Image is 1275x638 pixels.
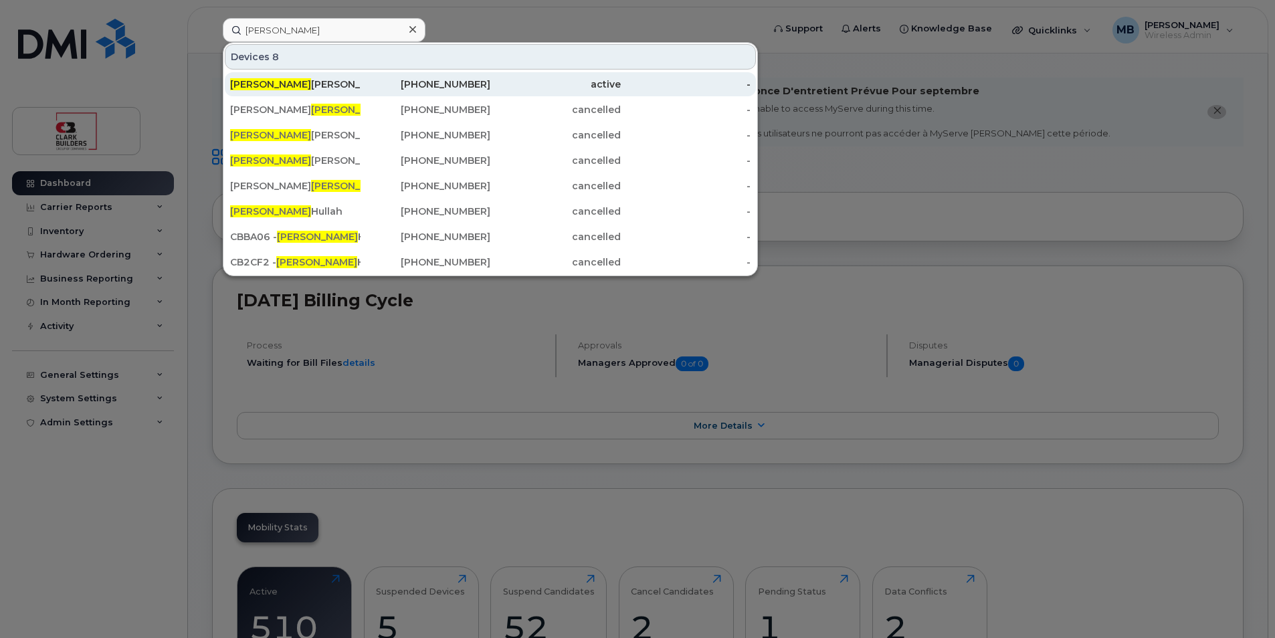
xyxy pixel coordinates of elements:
div: [PHONE_NUMBER] [361,78,491,91]
a: CB2CF2 -[PERSON_NAME]Hullah[PHONE_NUMBER]cancelled- [225,250,756,274]
div: - [621,128,751,142]
div: [PERSON_NAME] kson [230,103,361,116]
div: - [621,103,751,116]
a: [PERSON_NAME][PERSON_NAME]kson[PHONE_NUMBER]cancelled- [225,98,756,122]
div: - [621,154,751,167]
div: CBBA06 - Hullah [230,230,361,243]
div: cancelled [490,179,621,193]
a: [PERSON_NAME][PERSON_NAME][PHONE_NUMBER]active- [225,72,756,96]
div: cancelled [490,205,621,218]
div: [PERSON_NAME] [230,128,361,142]
span: [PERSON_NAME] [311,180,392,192]
span: [PERSON_NAME] [230,78,311,90]
div: [PHONE_NUMBER] [361,128,491,142]
div: - [621,179,751,193]
div: [PERSON_NAME] kson [230,179,361,193]
div: CB2CF2 - Hullah [230,255,361,269]
div: Hullah [230,205,361,218]
div: Devices [225,44,756,70]
div: [PHONE_NUMBER] [361,154,491,167]
div: [PERSON_NAME] [230,154,361,167]
span: [PERSON_NAME] [230,129,311,141]
div: [PERSON_NAME] [230,78,361,91]
div: active [490,78,621,91]
div: [PHONE_NUMBER] [361,255,491,269]
span: 8 [272,50,279,64]
div: [PHONE_NUMBER] [361,230,491,243]
span: [PERSON_NAME] [277,231,358,243]
div: - [621,255,751,269]
div: - [621,205,751,218]
div: cancelled [490,154,621,167]
iframe: Messenger Launcher [1217,580,1265,628]
span: [PERSON_NAME] [276,256,357,268]
a: CBBA06 -[PERSON_NAME]Hullah[PHONE_NUMBER]cancelled- [225,225,756,249]
a: [PERSON_NAME]Hullah[PHONE_NUMBER]cancelled- [225,199,756,223]
span: [PERSON_NAME] [311,104,392,116]
a: [PERSON_NAME][PERSON_NAME][PHONE_NUMBER]cancelled- [225,123,756,147]
div: cancelled [490,255,621,269]
div: [PHONE_NUMBER] [361,205,491,218]
div: [PHONE_NUMBER] [361,179,491,193]
div: cancelled [490,230,621,243]
div: - [621,230,751,243]
div: cancelled [490,103,621,116]
a: [PERSON_NAME][PERSON_NAME]kson[PHONE_NUMBER]cancelled- [225,174,756,198]
div: - [621,78,751,91]
a: [PERSON_NAME][PERSON_NAME][PHONE_NUMBER]cancelled- [225,148,756,173]
span: [PERSON_NAME] [230,205,311,217]
div: cancelled [490,128,621,142]
div: [PHONE_NUMBER] [361,103,491,116]
span: [PERSON_NAME] [230,154,311,167]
